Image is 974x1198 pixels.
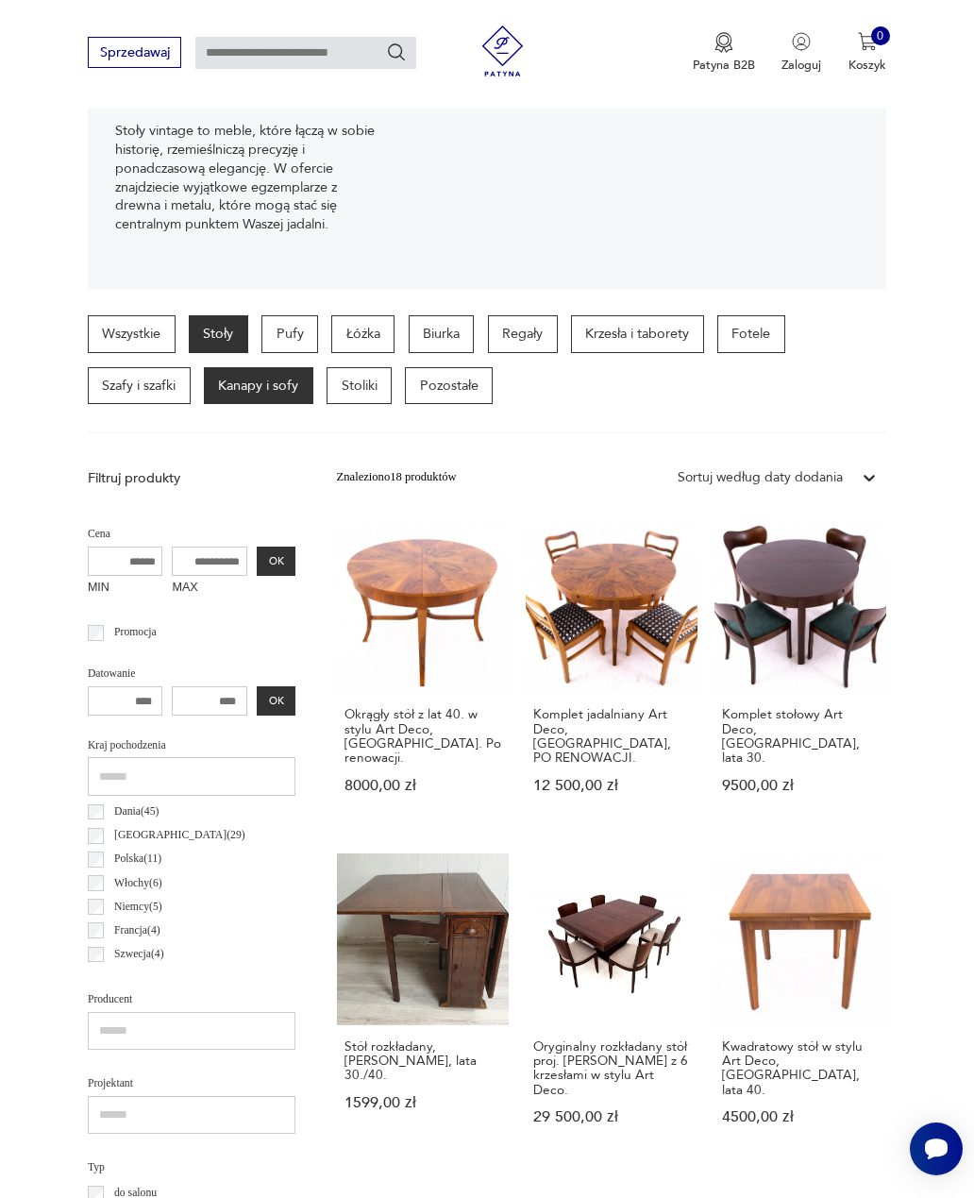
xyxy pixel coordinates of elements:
[88,469,296,488] p: Filtruj produkty
[714,853,886,1158] a: Kwadratowy stół w stylu Art Deco, Polska, lata 40.Kwadratowy stół w stylu Art Deco, [GEOGRAPHIC_D...
[405,367,493,405] a: Pozostałe
[693,57,755,74] p: Patyna B2B
[114,969,160,987] p: Czechy ( 3 )
[204,367,313,405] a: Kanapy i sofy
[678,468,843,487] div: Sortuj według daty dodania
[114,921,160,940] p: Francja ( 4 )
[871,26,890,45] div: 0
[114,874,162,893] p: Włochy ( 6 )
[533,1039,690,1097] h3: Oryginalny rozkładany stół proj. [PERSON_NAME] z 6 krzesłami w stylu Art Deco.
[533,1110,690,1124] p: 29 500,00 zł
[910,1122,963,1175] iframe: Smartsupp widget button
[344,779,501,793] p: 8000,00 zł
[257,547,295,577] button: OK
[88,48,181,59] a: Sprzedawaj
[693,32,755,74] a: Ikona medaluPatyna B2B
[88,1074,296,1093] p: Projektant
[88,315,176,353] a: Wszystkie
[114,802,159,821] p: Dania ( 45 )
[792,32,811,51] img: Ikonka użytkownika
[88,736,296,755] p: Kraj pochodzenia
[344,1039,501,1083] h3: Stół rozkładany, [PERSON_NAME], lata 30./40.
[781,32,821,74] button: Zaloguj
[172,576,247,602] label: MAX
[848,32,886,74] button: 0Koszyk
[533,779,690,793] p: 12 500,00 zł
[327,367,392,405] a: Stoliki
[261,315,318,353] a: Pufy
[114,945,164,964] p: Szwecja ( 4 )
[722,707,879,765] h3: Komplet stołowy Art Deco, [GEOGRAPHIC_DATA], lata 30.
[693,32,755,74] button: Patyna B2B
[386,42,407,62] button: Szukaj
[114,623,157,642] p: Promocja
[471,25,534,76] img: Patyna - sklep z meblami i dekoracjami vintage
[714,522,886,827] a: Komplet stołowy Art Deco, Polska, lata 30.Komplet stołowy Art Deco, [GEOGRAPHIC_DATA], lata 30.95...
[722,1039,879,1097] h3: Kwadratowy stół w stylu Art Deco, [GEOGRAPHIC_DATA], lata 40.
[88,576,163,602] label: MIN
[781,57,821,74] p: Zaloguj
[88,367,191,405] a: Szafy i szafki
[722,779,879,793] p: 9500,00 zł
[88,37,181,68] button: Sprzedawaj
[722,1110,879,1124] p: 4500,00 zł
[337,853,509,1158] a: Stół rozkładany, HARRIS LEBUS, lata 30./40.Stół rozkładany, [PERSON_NAME], lata 30./40.1599,00 zł
[114,898,162,917] p: Niemcy ( 5 )
[257,686,295,717] button: OK
[488,315,558,353] a: Regały
[88,665,296,683] p: Datowanie
[88,1158,296,1177] p: Typ
[848,57,886,74] p: Koszyk
[409,315,475,353] a: Biurka
[526,853,697,1158] a: Oryginalny rozkładany stół proj. Louis Majorelle z 6 krzesłami w stylu Art Deco.Oryginalny rozkła...
[858,32,877,51] img: Ikona koszyka
[114,850,161,869] p: Polska ( 11 )
[571,315,704,353] a: Krzesła i taborety
[344,707,501,765] h3: Okrągły stół z lat 40. w stylu Art Deco, [GEOGRAPHIC_DATA]. Po renowacji.
[115,122,380,234] p: Stoły vintage to meble, które łączą w sobie historię, rzemieślniczą precyzję i ponadczasową elega...
[533,707,690,765] h3: Komplet jadalniany Art Deco, [GEOGRAPHIC_DATA], PO RENOWACJI.
[344,1096,501,1110] p: 1599,00 zł
[526,522,697,827] a: Komplet jadalniany Art Deco, Polska, PO RENOWACJI.Komplet jadalniany Art Deco, [GEOGRAPHIC_DATA],...
[337,522,509,827] a: Okrągły stół z lat 40. w stylu Art Deco, Polska. Po renowacji.Okrągły stół z lat 40. w stylu Art ...
[88,525,296,544] p: Cena
[114,826,245,845] p: [GEOGRAPHIC_DATA] ( 29 )
[189,315,248,353] a: Stoły
[714,32,733,53] img: Ikona medalu
[331,315,395,353] a: Łóżka
[717,315,785,353] a: Fotele
[88,990,296,1009] p: Producent
[337,468,457,487] div: Znaleziono 18 produktów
